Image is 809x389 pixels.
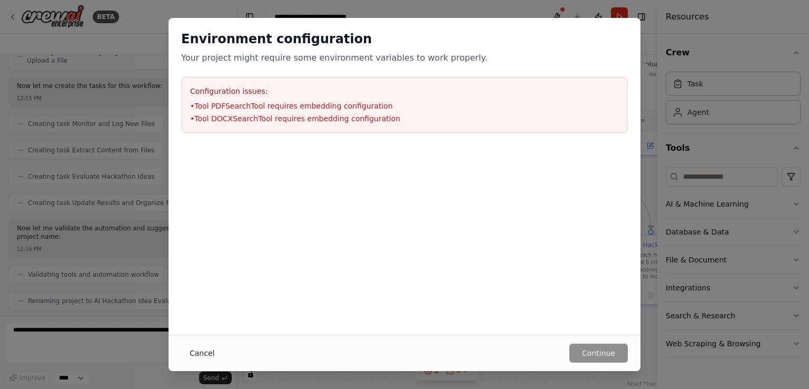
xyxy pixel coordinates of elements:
[569,344,628,363] button: Continue
[181,52,628,64] p: Your project might require some environment variables to work properly.
[190,101,619,111] li: • Tool PDFSearchTool requires embedding configuration
[181,344,223,363] button: Cancel
[190,86,619,96] h3: Configuration issues:
[181,31,628,47] h2: Environment configuration
[190,113,619,124] li: • Tool DOCXSearchTool requires embedding configuration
